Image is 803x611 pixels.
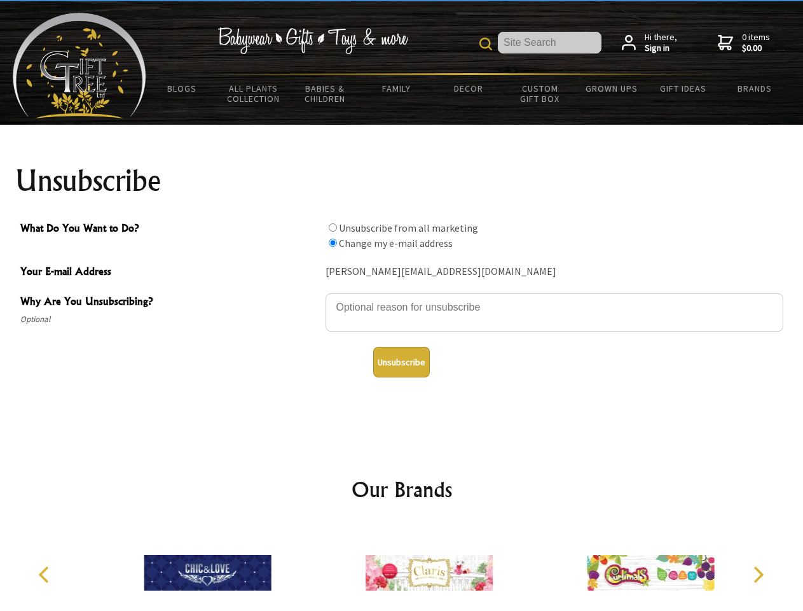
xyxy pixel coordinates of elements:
label: Unsubscribe from all marketing [339,221,478,234]
a: Babies & Children [289,75,361,112]
span: Your E-mail Address [20,263,319,282]
span: 0 items [742,31,770,54]
a: Decor [432,75,504,102]
h2: Our Brands [25,474,778,505]
textarea: Why Are You Unsubscribing? [326,293,783,332]
a: Custom Gift Box [504,75,576,112]
a: 0 items$0.00 [718,32,770,54]
label: Change my e-mail address [339,237,453,249]
a: BLOGS [146,75,218,102]
button: Unsubscribe [373,347,430,377]
a: Brands [719,75,791,102]
input: What Do You Want to Do? [329,239,337,247]
span: Why Are You Unsubscribing? [20,293,319,312]
span: Optional [20,312,319,327]
span: Hi there, [645,32,677,54]
button: Previous [32,561,60,589]
a: All Plants Collection [218,75,290,112]
div: [PERSON_NAME][EMAIL_ADDRESS][DOMAIN_NAME] [326,262,783,282]
input: Site Search [498,32,601,53]
strong: Sign in [645,43,677,54]
input: What Do You Want to Do? [329,223,337,232]
a: Hi there,Sign in [622,32,677,54]
img: Babyware - Gifts - Toys and more... [13,13,146,118]
button: Next [744,561,772,589]
a: Family [361,75,433,102]
img: product search [479,38,492,50]
a: Gift Ideas [647,75,719,102]
span: What Do You Want to Do? [20,220,319,239]
a: Grown Ups [575,75,647,102]
img: Babywear - Gifts - Toys & more [217,27,408,54]
h1: Unsubscribe [15,165,788,196]
strong: $0.00 [742,43,770,54]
